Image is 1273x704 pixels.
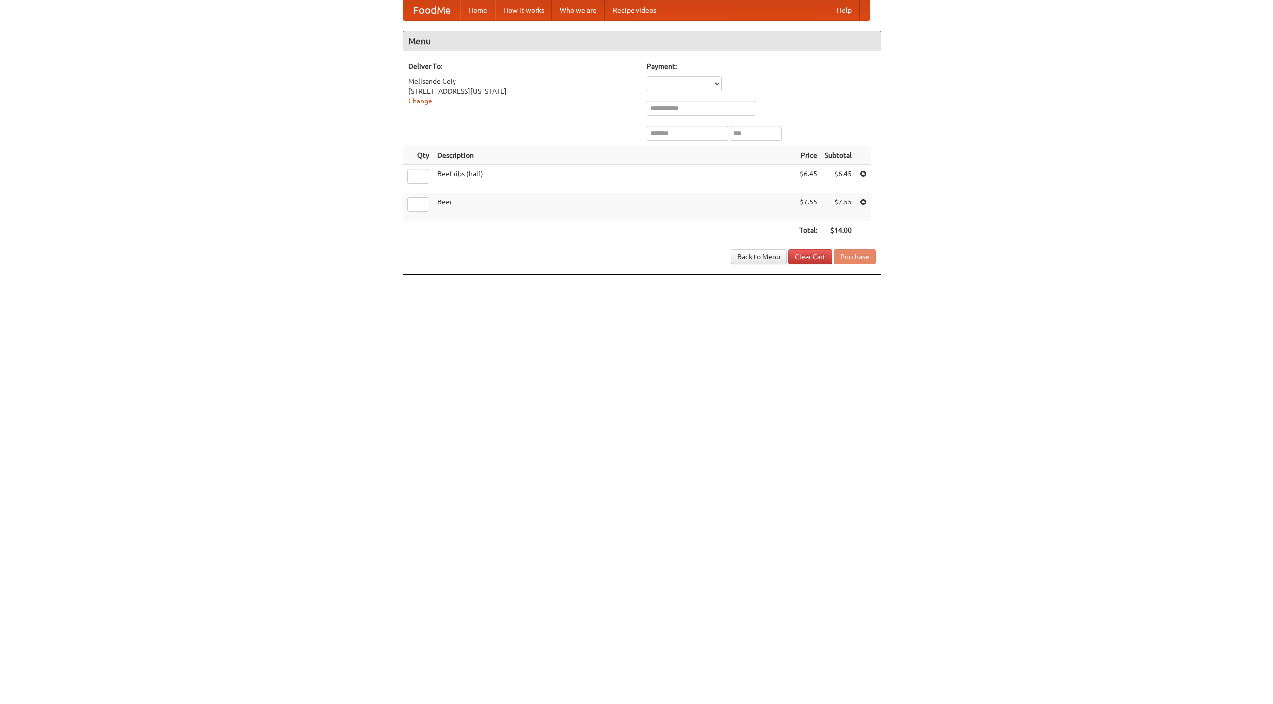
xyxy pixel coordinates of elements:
th: Price [795,146,821,165]
td: $6.45 [821,165,856,193]
div: [STREET_ADDRESS][US_STATE] [408,86,637,96]
a: How it works [495,0,552,20]
td: $7.55 [795,193,821,221]
a: Back to Menu [731,249,787,264]
a: Help [829,0,860,20]
a: Who we are [552,0,605,20]
button: Purchase [834,249,876,264]
a: Recipe videos [605,0,664,20]
th: $14.00 [821,221,856,240]
th: Qty [403,146,433,165]
td: Beef ribs (half) [433,165,795,193]
a: FoodMe [403,0,460,20]
h5: Payment: [647,61,876,71]
a: Change [408,97,432,105]
div: Melisande Ceiy [408,76,637,86]
th: Total: [795,221,821,240]
a: Home [460,0,495,20]
th: Subtotal [821,146,856,165]
h5: Deliver To: [408,61,637,71]
a: Clear Cart [788,249,832,264]
th: Description [433,146,795,165]
td: Beer [433,193,795,221]
h4: Menu [403,31,881,51]
td: $7.55 [821,193,856,221]
td: $6.45 [795,165,821,193]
